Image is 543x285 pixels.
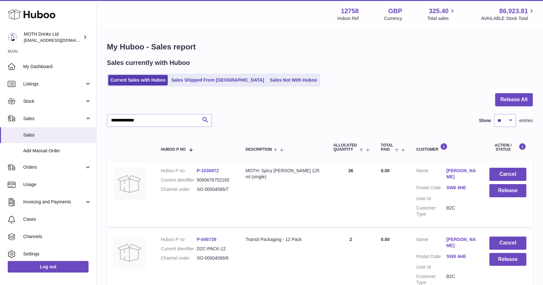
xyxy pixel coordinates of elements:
img: orders@mothdrinks.com [8,32,17,42]
td: 36 [327,161,374,227]
a: [PERSON_NAME] [446,168,476,180]
dd: SO-00004586/6 [197,255,232,261]
span: 86,923.81 [499,7,528,15]
span: Channels [23,234,91,240]
a: 86,923.81 AVAILABLE Stock Total [481,7,535,22]
span: Invoicing and Payments [23,199,85,205]
img: no-photo.jpg [113,168,145,200]
dd: B2C [446,205,476,217]
a: P-1030872 [197,168,219,173]
button: Release All [495,93,533,106]
div: Transit Packaging - 12 Pack [246,236,321,243]
dt: Channel order [161,255,197,261]
span: Total sales [427,15,456,22]
span: ALLOCATED Quantity [333,143,358,152]
dt: Huboo P no [161,236,197,243]
span: Settings [23,251,91,257]
div: Huboo Ref [337,15,359,22]
a: 325.40 Total sales [427,7,456,22]
button: Cancel [489,168,526,181]
img: no-photo.jpg [113,236,145,269]
dt: Channel order [161,186,197,192]
dt: Customer Type [416,205,446,217]
span: Sales [23,116,85,122]
h1: My Huboo - Sales report [107,42,533,52]
dt: Name [416,236,446,250]
a: [PERSON_NAME] [446,236,476,249]
span: entries [519,118,533,124]
a: Sales Not With Huboo [267,75,319,85]
a: SW6 4HE [446,254,476,260]
dd: D2C-PACK-12 [197,246,232,252]
span: Stock [23,98,85,104]
span: Total paid [381,143,393,152]
span: 325.40 [429,7,448,15]
span: Huboo P no [161,147,186,152]
a: SW6 4HE [446,185,476,191]
span: Add Manual Order [23,148,91,154]
dt: User Id [416,196,446,202]
span: AVAILABLE Stock Total [481,15,535,22]
button: Release [489,184,526,197]
h2: Sales currently with Huboo [107,58,190,67]
span: Sales [23,132,91,138]
dt: User Id [416,264,446,270]
strong: 12758 [341,7,359,15]
div: Customer [416,143,476,152]
dt: Name [416,168,446,182]
div: MOTH Drinks Ltd [24,31,82,43]
button: Cancel [489,236,526,250]
span: My Dashboard [23,64,91,70]
span: 0.00 [381,168,389,173]
dt: Postal Code [416,254,446,261]
strong: GBP [388,7,402,15]
button: Release [489,253,526,266]
label: Show [479,118,491,124]
span: Cases [23,216,91,222]
div: Action / Status [489,143,526,152]
dt: Huboo P no [161,168,197,174]
dd: 5060676752165 [197,177,232,183]
a: Sales Shipped From [GEOGRAPHIC_DATA] [169,75,266,85]
span: Usage [23,182,91,188]
a: Log out [8,261,89,272]
dd: SO-00004586/7 [197,186,232,192]
span: 0.00 [381,237,389,242]
span: Listings [23,81,85,87]
div: Currency [384,15,402,22]
a: Current Sales with Huboo [108,75,168,85]
span: Description [246,147,272,152]
dt: Postal Code [416,185,446,192]
span: Orders [23,164,85,170]
a: P-846739 [197,237,216,242]
div: MOTH: Spicy [PERSON_NAME] 125 ml (single) [246,168,321,180]
dt: Current identifier [161,177,197,183]
dt: Current identifier [161,246,197,252]
span: [EMAIL_ADDRESS][DOMAIN_NAME] [24,38,95,43]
